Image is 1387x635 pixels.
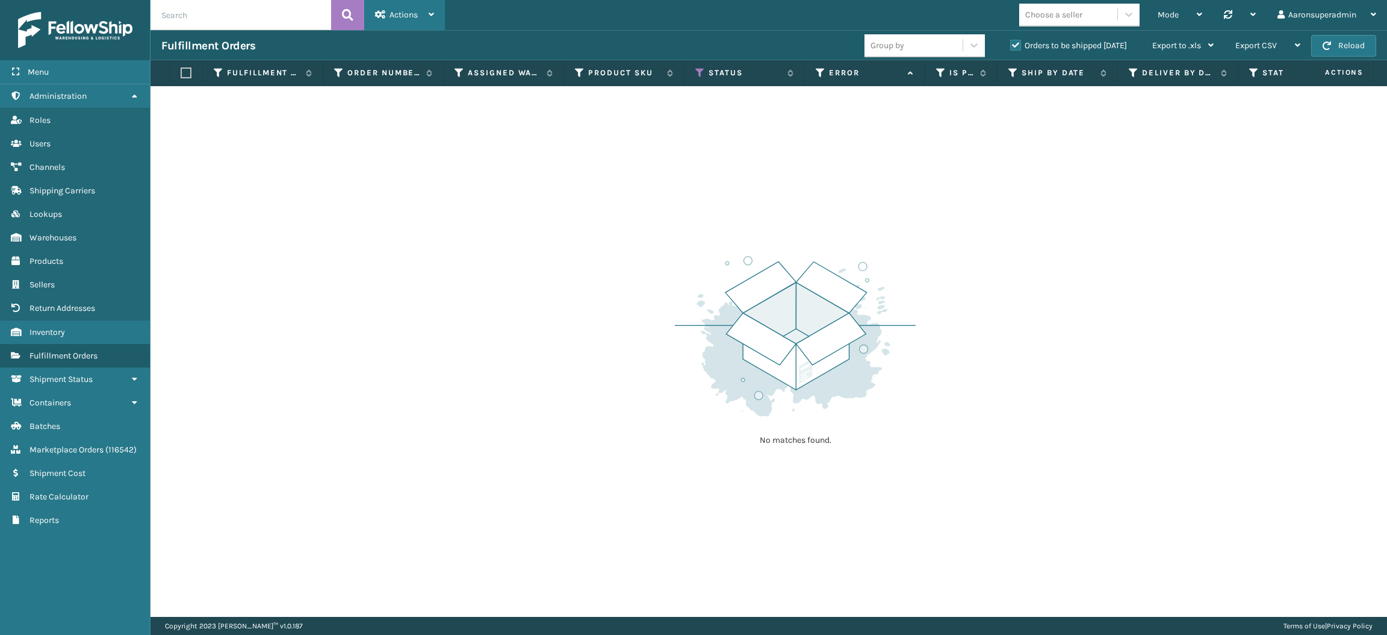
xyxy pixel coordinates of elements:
label: Fulfillment Order Id [227,67,300,78]
span: Shipment Cost [29,468,85,478]
span: Menu [28,67,49,77]
span: Export CSV [1235,40,1277,51]
span: Actions [389,10,418,20]
span: Mode [1158,10,1179,20]
span: Batches [29,421,60,431]
span: Products [29,256,63,266]
span: Warehouses [29,233,76,243]
label: Order Number [347,67,420,78]
a: Privacy Policy [1327,622,1373,630]
span: Reports [29,515,59,525]
label: Orders to be shipped [DATE] [1010,40,1127,51]
span: Roles [29,115,51,125]
span: Lookups [29,209,62,219]
span: Channels [29,162,65,172]
span: Containers [29,398,71,408]
p: Copyright 2023 [PERSON_NAME]™ v 1.0.187 [165,617,303,635]
div: Group by [870,39,904,52]
img: logo [18,12,132,48]
span: Shipping Carriers [29,186,95,196]
label: Product SKU [588,67,661,78]
div: Choose a seller [1025,8,1082,21]
label: Status [709,67,781,78]
span: Administration [29,91,87,101]
span: Sellers [29,280,55,290]
span: Fulfillment Orders [29,351,98,361]
span: Marketplace Orders [29,445,104,455]
a: Terms of Use [1283,622,1325,630]
span: Rate Calculator [29,492,88,502]
div: | [1283,617,1373,635]
span: Users [29,139,51,149]
span: ( 116542 ) [105,445,137,455]
label: Is Prime [949,67,974,78]
label: Ship By Date [1022,67,1094,78]
label: Deliver By Date [1142,67,1215,78]
label: Assigned Warehouse [468,67,541,78]
button: Reload [1311,35,1376,57]
label: Error [829,67,902,78]
label: State [1262,67,1335,78]
h3: Fulfillment Orders [161,39,255,53]
span: Inventory [29,327,65,337]
span: Shipment Status [29,374,93,384]
span: Return Addresses [29,303,95,313]
span: Actions [1287,63,1371,83]
span: Export to .xls [1152,40,1201,51]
